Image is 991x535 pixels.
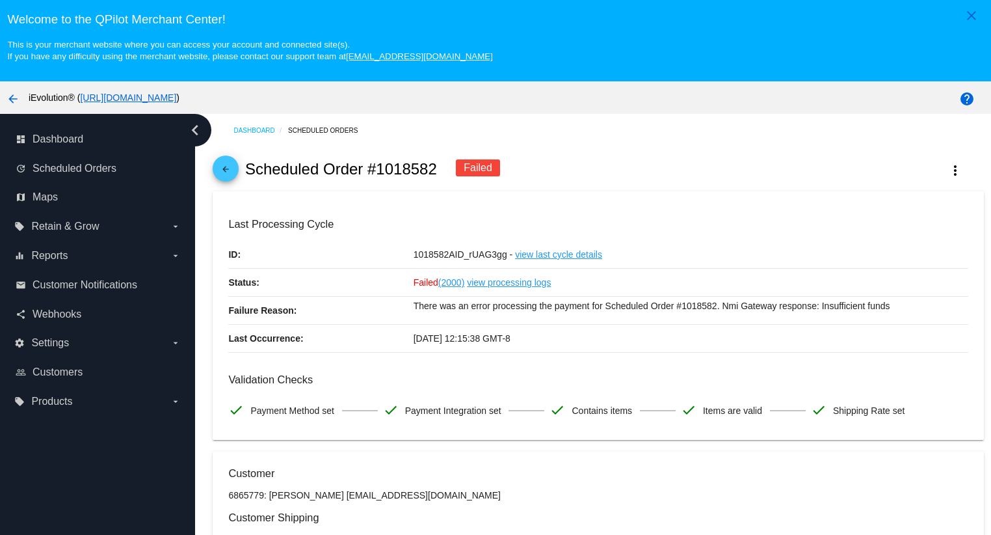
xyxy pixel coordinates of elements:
i: local_offer [14,396,25,407]
div: Failed [456,159,500,176]
i: map [16,192,26,202]
mat-icon: arrow_back [5,91,21,107]
span: Payment Integration set [405,397,501,424]
i: arrow_drop_down [170,221,181,232]
span: Maps [33,191,58,203]
span: Products [31,396,72,407]
span: Webhooks [33,309,81,320]
p: Status: [228,269,413,296]
mat-icon: close [964,8,979,23]
p: Failure Reason: [228,297,413,324]
h3: Validation Checks [228,374,968,386]
span: Retain & Grow [31,221,99,232]
mat-icon: check [811,402,826,418]
i: update [16,163,26,174]
span: Payment Method set [250,397,334,424]
span: Customers [33,366,83,378]
mat-icon: check [681,402,696,418]
span: Customer Notifications [33,279,137,291]
span: Shipping Rate set [833,397,905,424]
p: ID: [228,241,413,268]
h3: Last Processing Cycle [228,218,968,230]
a: share Webhooks [16,304,181,325]
span: 1018582AID_rUAG3gg - [414,249,513,260]
i: chevron_left [185,120,205,141]
a: people_outline Customers [16,362,181,383]
span: [DATE] 12:15:38 GMT-8 [414,333,510,344]
i: settings [14,338,25,348]
a: Dashboard [233,120,288,141]
a: email Customer Notifications [16,275,181,295]
mat-icon: arrow_back [218,165,233,180]
i: arrow_drop_down [170,396,181,407]
span: iEvolution® ( ) [29,92,179,103]
i: email [16,280,26,290]
a: map Maps [16,187,181,208]
i: people_outline [16,367,26,377]
a: view last cycle details [515,241,602,268]
span: Settings [31,337,69,349]
small: This is your merchant website where you can access your account and connected site(s). If you hav... [7,40,492,61]
mat-icon: more_vert [947,163,963,178]
i: equalizer [14,251,25,261]
h3: Welcome to the QPilot Merchant Center! [7,12,983,27]
i: local_offer [14,221,25,232]
a: [EMAIL_ADDRESS][DOMAIN_NAME] [346,51,493,61]
mat-icon: check [228,402,244,418]
span: Failed [414,277,465,288]
p: Last Occurrence: [228,325,413,352]
mat-icon: check [383,402,399,418]
a: update Scheduled Orders [16,158,181,179]
a: [URL][DOMAIN_NAME] [80,92,176,103]
i: arrow_drop_down [170,251,181,261]
h2: Scheduled Order #1018582 [245,160,437,178]
a: Scheduled Orders [288,120,369,141]
mat-icon: check [549,402,565,418]
i: arrow_drop_down [170,338,181,348]
h3: Customer Shipping [228,512,968,524]
span: Contains items [572,397,632,424]
span: Items are valid [703,397,762,424]
p: 6865779: [PERSON_NAME] [EMAIL_ADDRESS][DOMAIN_NAME] [228,490,968,501]
span: Reports [31,250,68,262]
mat-icon: help [959,91,975,107]
i: dashboard [16,134,26,144]
h3: Customer [228,467,968,480]
p: There was an error processing the payment for Scheduled Order #1018582. Nmi Gateway response: Ins... [414,297,968,315]
i: share [16,309,26,320]
a: view processing logs [467,269,551,296]
span: Scheduled Orders [33,163,116,174]
a: (2000) [438,269,464,296]
span: Dashboard [33,133,83,145]
a: dashboard Dashboard [16,129,181,150]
